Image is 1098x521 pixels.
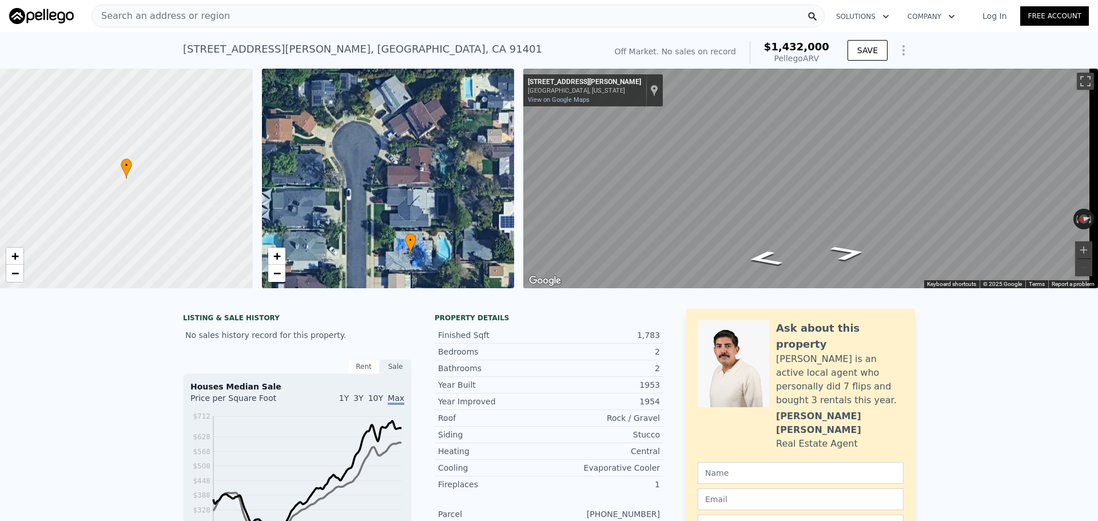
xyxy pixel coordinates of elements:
[11,249,19,263] span: +
[268,265,285,282] a: Zoom out
[273,266,280,280] span: −
[1052,281,1095,287] a: Report a problem
[549,363,660,374] div: 2
[92,9,230,23] span: Search an address or region
[549,508,660,520] div: [PHONE_NUMBER]
[11,266,19,280] span: −
[1075,241,1092,258] button: Zoom in
[438,329,549,341] div: Finished Sqft
[405,233,416,253] div: •
[650,84,658,97] a: Show location on map
[348,359,380,374] div: Rent
[1088,209,1095,229] button: Rotate clockwise
[983,281,1022,287] span: © 2025 Google
[121,160,132,170] span: •
[776,352,904,407] div: [PERSON_NAME] is an active local agent who personally did 7 flips and bought 3 rentals this year.
[438,429,549,440] div: Siding
[523,69,1098,288] div: Street View
[438,379,549,391] div: Year Built
[549,446,660,457] div: Central
[183,41,542,57] div: [STREET_ADDRESS][PERSON_NAME] , [GEOGRAPHIC_DATA] , CA 91401
[183,325,412,345] div: No sales history record for this property.
[528,96,590,104] a: View on Google Maps
[121,158,132,178] div: •
[193,506,210,514] tspan: $328
[549,412,660,424] div: Rock / Gravel
[438,462,549,474] div: Cooling
[368,393,383,403] span: 10Y
[815,241,881,264] path: Go South, Colbath Ave
[339,393,349,403] span: 1Y
[1075,259,1092,276] button: Zoom out
[268,248,285,265] a: Zoom in
[438,412,549,424] div: Roof
[438,363,549,374] div: Bathrooms
[776,320,904,352] div: Ask about this property
[732,247,798,270] path: Go North, Colbath Ave
[549,379,660,391] div: 1953
[183,313,412,325] div: LISTING & SALE HISTORY
[353,393,363,403] span: 3Y
[1020,6,1089,26] a: Free Account
[698,462,904,484] input: Name
[892,39,915,62] button: Show Options
[193,477,210,485] tspan: $448
[969,10,1020,22] a: Log In
[549,479,660,490] div: 1
[776,409,904,437] div: [PERSON_NAME] [PERSON_NAME]
[1073,209,1080,229] button: Rotate counterclockwise
[438,479,549,490] div: Fireplaces
[1029,281,1045,287] a: Terms (opens in new tab)
[848,40,888,61] button: SAVE
[6,248,23,265] a: Zoom in
[388,393,404,405] span: Max
[827,6,898,27] button: Solutions
[438,396,549,407] div: Year Improved
[764,53,829,64] div: Pellego ARV
[526,273,564,288] a: Open this area in Google Maps (opens a new window)
[528,78,641,87] div: [STREET_ADDRESS][PERSON_NAME]
[549,429,660,440] div: Stucco
[549,462,660,474] div: Evaporative Cooler
[193,491,210,499] tspan: $388
[927,280,976,288] button: Keyboard shortcuts
[193,462,210,470] tspan: $508
[615,46,736,57] div: Off Market. No sales on record
[523,69,1098,288] div: Map
[1077,73,1094,90] button: Toggle fullscreen view
[193,448,210,456] tspan: $568
[193,433,210,441] tspan: $628
[405,235,416,245] span: •
[776,437,858,451] div: Real Estate Agent
[526,273,564,288] img: Google
[438,346,549,357] div: Bedrooms
[549,329,660,341] div: 1,783
[190,381,404,392] div: Houses Median Sale
[380,359,412,374] div: Sale
[898,6,964,27] button: Company
[435,313,663,323] div: Property details
[528,87,641,94] div: [GEOGRAPHIC_DATA], [US_STATE]
[9,8,74,24] img: Pellego
[438,446,549,457] div: Heating
[1073,213,1095,226] button: Reset the view
[549,346,660,357] div: 2
[698,488,904,510] input: Email
[193,412,210,420] tspan: $712
[190,392,297,411] div: Price per Square Foot
[764,41,829,53] span: $1,432,000
[438,508,549,520] div: Parcel
[273,249,280,263] span: +
[549,396,660,407] div: 1954
[6,265,23,282] a: Zoom out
